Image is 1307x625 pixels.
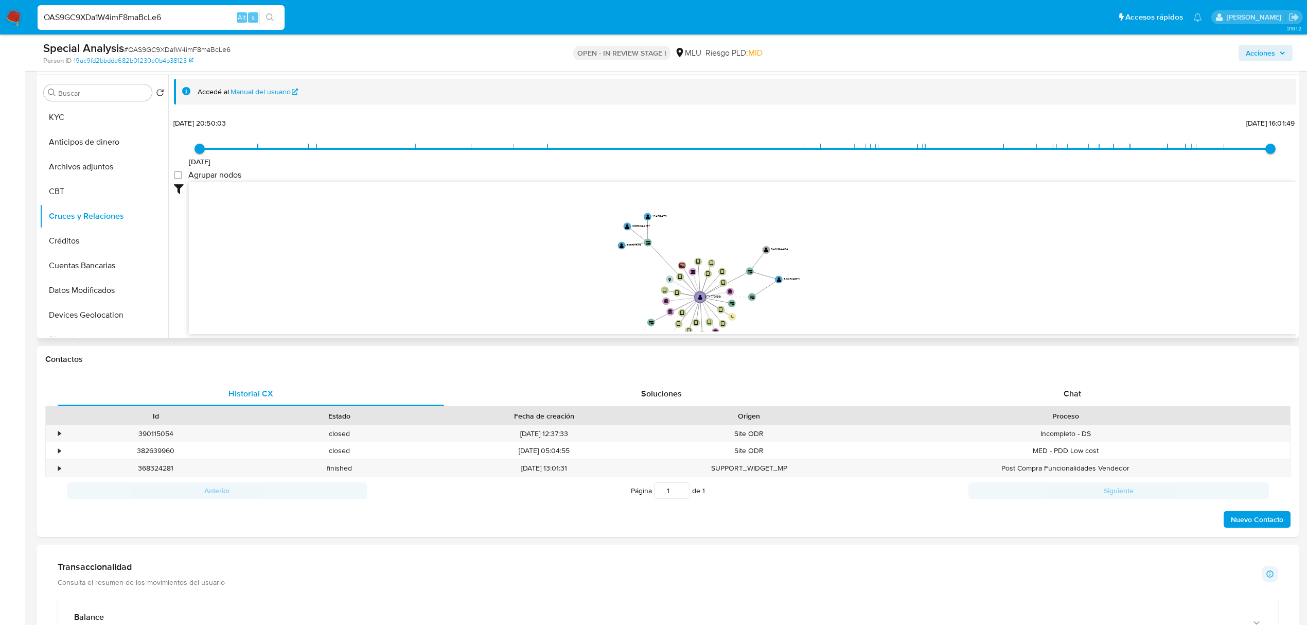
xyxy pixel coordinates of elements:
[691,269,696,273] text: 
[696,259,700,265] text: 
[708,319,711,325] text: 
[40,253,168,278] button: Cuentas Bancarias
[1227,12,1285,22] p: ximena.felix@mercadolibre.com
[189,157,211,167] span: [DATE]
[174,171,182,179] input: Agrupar nodos
[680,310,684,316] text: 
[705,47,763,59] span: Riesgo PLD:
[664,411,834,421] div: Origen
[710,261,713,266] text: 
[43,40,124,56] b: Special Analysis
[771,247,788,251] text: 646184404
[694,320,698,326] text: 
[848,411,1283,421] div: Proceso
[649,321,654,324] text: 
[705,294,721,299] text: 374770166
[64,425,248,442] div: 390115054
[40,278,168,303] button: Datos Modificados
[702,485,705,496] span: 1
[968,482,1269,499] button: Siguiente
[677,321,680,327] text: 
[731,315,734,319] text: 
[668,309,673,314] text: 
[64,442,248,459] div: 382639960
[719,307,722,312] text: 
[1231,512,1283,527] span: Nuevo Contacto
[198,87,229,97] span: Accedé al
[728,289,733,293] text: 
[40,229,168,253] button: Créditos
[706,271,710,276] text: 
[231,87,298,97] a: Manual del usuario
[841,460,1290,477] div: Post Compra Funcionalidades Vendedor
[1064,388,1081,400] span: Chat
[841,425,1290,442] div: Incompleto - DS
[252,12,255,22] span: s
[748,47,763,59] span: MID
[58,89,148,98] input: Buscar
[721,280,725,286] text: 
[627,242,641,247] text: 31397979
[664,298,669,303] text: 
[255,411,424,421] div: Estado
[40,327,168,352] button: Direcciones
[64,460,248,477] div: 368324281
[777,276,781,282] text: 
[248,460,431,477] div: finished
[228,388,273,400] span: Historial CX
[620,242,624,248] text: 
[632,223,650,228] text: 1055284157
[668,277,671,282] text: 
[74,56,193,65] a: 19ac9fd2bbdde682b01230e0b4b38123
[1193,13,1202,22] a: Notificaciones
[40,130,168,154] button: Anticipos de dinero
[1125,12,1183,23] span: Accesos rápidos
[679,263,685,268] text: 
[646,214,650,219] text: 
[40,303,168,327] button: Devices Geolocation
[58,463,61,473] div: •
[438,411,650,421] div: Fecha de creación
[58,429,61,439] div: •
[238,12,246,22] span: Alt
[657,425,841,442] div: Site ODR
[657,460,841,477] div: SUPPORT_WIDGET_MP
[71,411,240,421] div: Id
[730,302,735,305] text: 
[40,204,168,229] button: Cruces y Relaciones
[40,179,168,204] button: CBT
[248,442,431,459] div: closed
[713,329,718,334] text: 
[631,482,705,499] span: Página de
[1246,118,1295,128] span: [DATE] 16:01:49
[1224,511,1291,528] button: Nuevo Contacto
[248,425,431,442] div: closed
[431,460,657,477] div: [DATE] 13:01:31
[663,288,666,293] text: 
[698,294,702,300] text: 
[625,223,629,229] text: 
[721,321,725,327] text: 
[784,276,800,281] text: 302918571
[675,47,701,59] div: MLU
[1246,45,1275,61] span: Acciones
[156,89,164,100] button: Volver al orden por defecto
[48,89,56,97] button: Buscar
[259,10,280,25] button: search-icon
[675,290,679,296] text: 
[748,270,753,273] text: 
[173,118,226,128] span: [DATE] 20:50:03
[657,442,841,459] div: Site ODR
[45,354,1291,364] h1: Contactos
[40,154,168,179] button: Archivos adjuntos
[687,328,691,334] text: 
[431,442,657,459] div: [DATE] 05:04:55
[124,44,231,55] span: # OAS9GC9XDa1W4imF8maBcLe6
[646,241,651,245] text: 
[58,446,61,456] div: •
[573,46,670,60] p: OPEN - IN REVIEW STAGE I
[764,247,768,253] text: 
[38,11,285,24] input: Buscar usuario o caso...
[1239,45,1293,61] button: Acciones
[43,56,72,65] b: Person ID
